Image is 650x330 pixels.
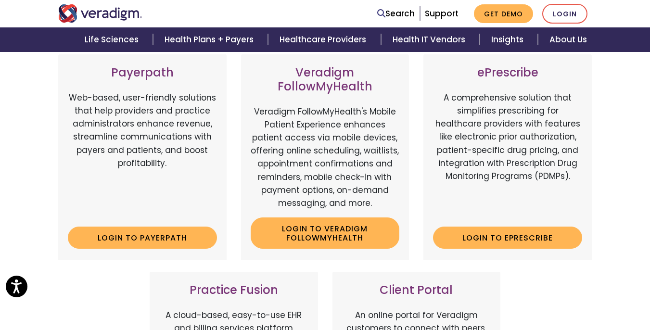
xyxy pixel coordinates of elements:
[474,4,533,23] a: Get Demo
[381,27,480,52] a: Health IT Vendors
[433,227,582,249] a: Login to ePrescribe
[342,283,491,297] h3: Client Portal
[480,27,538,52] a: Insights
[58,4,142,23] img: Veradigm logo
[68,91,217,219] p: Web-based, user-friendly solutions that help providers and practice administrators enhance revenu...
[251,66,400,94] h3: Veradigm FollowMyHealth
[268,27,381,52] a: Healthcare Providers
[68,227,217,249] a: Login to Payerpath
[433,91,582,219] p: A comprehensive solution that simplifies prescribing for healthcare providers with features like ...
[433,66,582,80] h3: ePrescribe
[68,66,217,80] h3: Payerpath
[425,8,459,19] a: Support
[153,27,268,52] a: Health Plans + Payers
[542,4,587,24] a: Login
[538,27,599,52] a: About Us
[159,283,308,297] h3: Practice Fusion
[377,7,415,20] a: Search
[251,217,400,249] a: Login to Veradigm FollowMyHealth
[73,27,153,52] a: Life Sciences
[251,105,400,210] p: Veradigm FollowMyHealth's Mobile Patient Experience enhances patient access via mobile devices, o...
